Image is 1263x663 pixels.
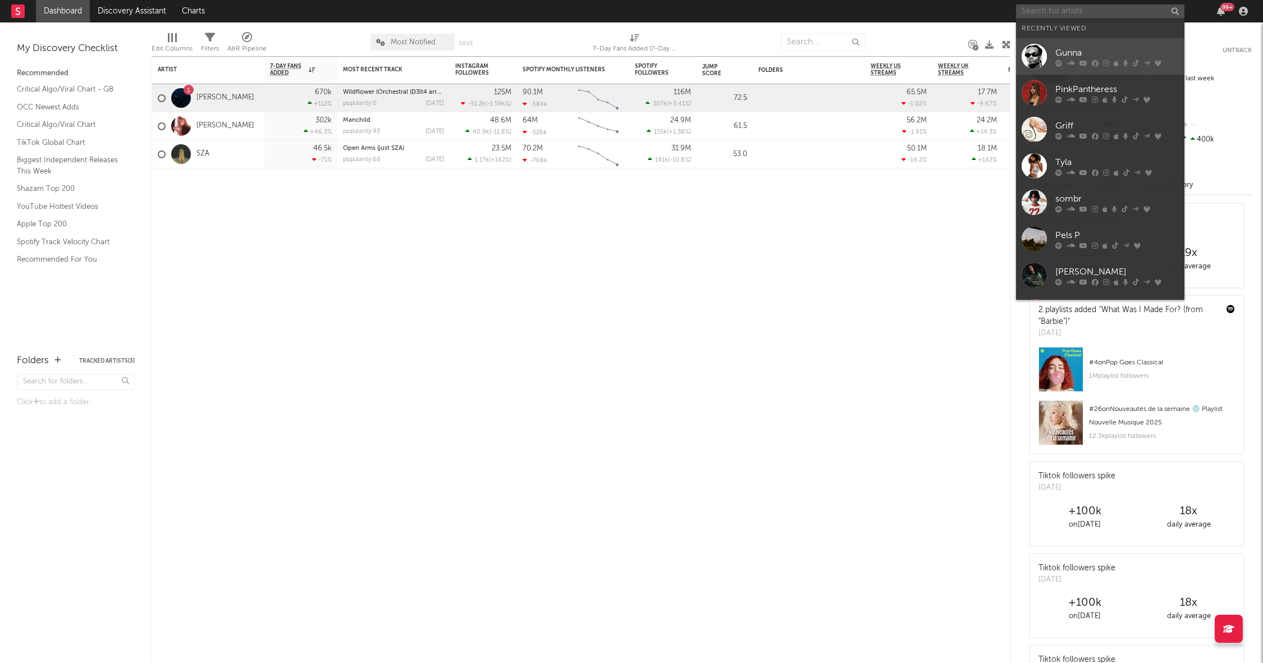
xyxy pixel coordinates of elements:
div: 670k [315,89,332,96]
div: [DATE] [1038,482,1115,493]
div: Tyla [1055,156,1179,169]
div: +142 % [972,156,997,163]
div: [PERSON_NAME] [1055,265,1179,278]
div: daily average [1137,610,1241,623]
div: ( ) [646,100,691,107]
div: Click to add a folder. [17,396,135,409]
div: -1.02 % [902,100,927,107]
div: daily average [1137,260,1241,273]
span: -10.8 % [670,157,689,163]
span: +142 % [491,157,510,163]
div: 19 x [1137,246,1241,260]
div: on [DATE] [1033,610,1137,623]
div: Pels P [1055,228,1179,242]
div: Recently Viewed [1022,22,1179,35]
div: popularity: 93 [343,129,380,135]
div: Manchild [343,117,444,124]
div: 24.9M [670,117,691,124]
a: OCC Newest Adds [17,101,123,113]
div: 1M playlist followers [1089,369,1235,383]
span: -1.59k % [487,101,510,107]
a: YouTube Hottest Videos [17,200,123,213]
div: Filters [201,42,219,56]
div: [DATE] [425,129,444,135]
div: [DATE] [1038,574,1115,586]
div: A&R Pipeline [227,28,267,61]
div: 70.2M [523,145,543,152]
div: -14.2 % [902,156,927,163]
a: [PERSON_NAME] [1016,257,1184,294]
button: Save [459,40,473,47]
a: [PERSON_NAME] [1016,294,1184,330]
input: Search for artists [1016,4,1184,19]
a: Pels P [1016,221,1184,257]
a: TikTok Global Chart [17,136,123,149]
span: Weekly US Streams [871,63,910,76]
div: 31.9M [671,145,691,152]
div: Notes [1008,67,1120,74]
div: 48.6M [490,117,511,124]
div: popularity: 0 [343,100,377,107]
div: Tiktok followers spike [1038,470,1115,482]
div: ( ) [461,100,511,107]
a: Apple Top 200 [17,218,123,230]
div: +14.3 % [970,128,997,135]
div: Most Recent Track [343,66,427,73]
span: 155k [654,129,667,135]
div: Griff [1055,119,1179,132]
a: Critical Algo/Viral Chart - GB [17,83,123,95]
div: 116M [674,89,691,96]
div: Instagram Followers [455,63,495,76]
svg: Chart title [573,112,624,140]
div: ( ) [648,156,691,163]
div: 12.3k playlist followers [1089,429,1235,443]
div: Artist [158,66,242,73]
span: +3.41 % [669,101,689,107]
div: 50.1M [907,145,927,152]
svg: Chart title [573,84,624,112]
div: 65.5M [907,89,927,96]
div: -526k [523,129,547,136]
div: 99 + [1220,3,1234,11]
button: Untrack [1223,45,1252,56]
div: -9.67 % [971,100,997,107]
div: 64M [523,117,538,124]
div: 90.1M [523,89,543,96]
span: -11.8 % [491,129,510,135]
div: My Discovery Checklist [17,42,135,56]
div: Filters [201,28,219,61]
div: 125M [494,89,511,96]
button: Tracked Artists(3) [79,358,135,364]
div: sombr [1055,192,1179,205]
span: 40.9k [473,129,489,135]
div: 7-Day Fans Added (7-Day Fans Added) [593,42,677,56]
div: 23.5M [492,145,511,152]
div: ( ) [465,128,511,135]
div: # 26 on Nouveautés de la semaine 💿 Playlist Nouvelle Musique 2025 [1089,403,1235,429]
a: SZA [196,149,209,159]
div: Open Arms (just SZA) [343,145,444,152]
div: -1.91 % [902,128,927,135]
input: Search... [781,34,865,51]
button: 99+ [1217,7,1225,16]
div: Folders [17,354,49,368]
div: on [DATE] [1033,518,1137,532]
div: 72.5 [702,92,747,105]
a: Shazam Top 200 [17,182,123,195]
svg: Chart title [573,140,624,168]
div: 18.1M [978,145,997,152]
div: daily average [1137,518,1241,532]
div: [DATE] [425,157,444,163]
div: +100k [1033,596,1137,610]
div: 400k [1177,132,1252,147]
span: Most Notified [391,39,436,46]
div: -768k [523,157,547,164]
a: Recommended For You [17,253,123,266]
a: Manchild [343,117,370,124]
div: 53.0 [702,148,747,161]
span: -51.2k [468,101,486,107]
a: Biggest Independent Releases This Week [17,154,123,177]
div: Wildflower (Orchestral (D3lt4 arrang.) [343,89,444,95]
a: [PERSON_NAME] [196,93,254,103]
div: +100k [1033,505,1137,518]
